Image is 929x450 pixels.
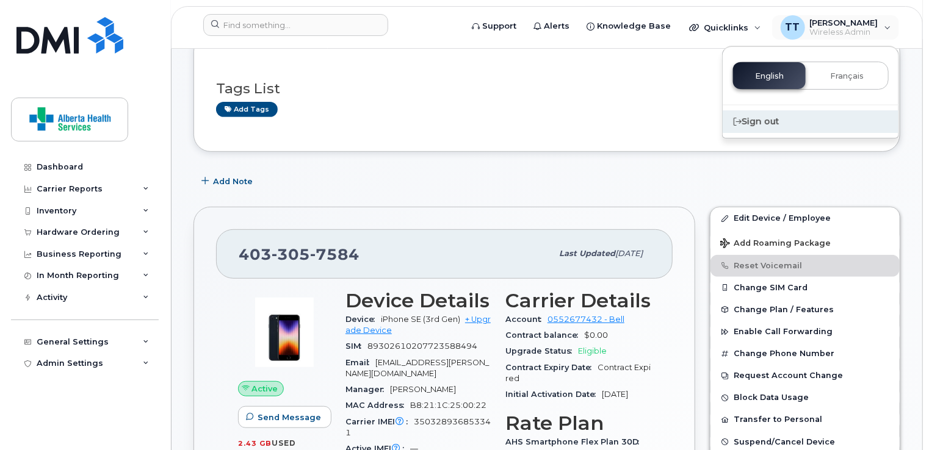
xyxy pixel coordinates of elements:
[548,315,624,324] a: 0552677432 - Bell
[734,327,833,337] span: Enable Call Forwarding
[505,346,578,355] span: Upgrade Status
[710,299,900,321] button: Change Plan / Features
[216,102,278,117] a: Add tags
[710,409,900,430] button: Transfer to Personal
[367,341,477,351] span: 89302610207723588494
[345,341,367,351] span: SIM
[345,401,410,410] span: MAC Address
[345,417,491,437] span: 350328936853341
[772,15,900,40] div: Tim Tweedie
[710,277,900,299] button: Change SIM Card
[710,343,900,365] button: Change Phone Number
[505,390,602,399] span: Initial Activation Date
[410,401,486,410] span: B8:21:1C:25:00:22
[345,358,375,367] span: Email
[345,385,390,394] span: Manager
[381,315,460,324] span: iPhone SE (3rd Gen)
[252,383,278,395] span: Active
[710,365,900,387] button: Request Account Change
[345,315,381,324] span: Device
[505,363,598,372] span: Contract Expiry Date
[248,296,321,369] img: image20231002-3703462-1angbar.jpeg
[238,406,331,428] button: Send Message
[559,249,615,258] span: Last updated
[734,305,834,314] span: Change Plan / Features
[723,110,898,133] div: Sign out
[710,321,900,343] button: Enable Call Forwarding
[578,14,679,38] a: Knowledge Base
[505,330,584,340] span: Contract balance
[463,14,525,38] a: Support
[597,20,671,32] span: Knowledge Base
[710,387,900,409] button: Block Data Usage
[786,20,800,35] span: TT
[602,390,628,399] span: [DATE]
[710,207,900,229] a: Edit Device / Employee
[272,245,310,263] span: 305
[544,20,569,32] span: Alerts
[345,290,491,312] h3: Device Details
[830,71,864,81] span: Français
[710,230,900,255] button: Add Roaming Package
[390,385,456,394] span: [PERSON_NAME]
[203,14,388,36] input: Find something...
[584,330,608,340] span: $0.00
[578,346,607,355] span: Eligible
[239,245,360,263] span: 403
[505,437,645,446] span: AHS Smartphone Flex Plan 30D
[525,14,578,38] a: Alerts
[505,290,651,312] h3: Carrier Details
[710,255,900,277] button: Reset Voicemail
[345,417,414,426] span: Carrier IMEI
[482,20,516,32] span: Support
[615,249,643,258] span: [DATE]
[681,15,770,40] div: Quicklinks
[272,438,296,448] span: used
[810,27,878,37] span: Wireless Admin
[734,437,835,446] span: Suspend/Cancel Device
[810,18,878,27] span: [PERSON_NAME]
[258,412,321,423] span: Send Message
[310,245,360,263] span: 7584
[345,358,489,378] span: [EMAIL_ADDRESS][PERSON_NAME][DOMAIN_NAME]
[720,238,831,250] span: Add Roaming Package
[213,176,253,187] span: Add Note
[238,439,272,448] span: 2.43 GB
[216,81,878,96] h3: Tags List
[505,363,651,383] span: Contract Expired
[505,412,651,434] h3: Rate Plan
[193,170,263,192] button: Add Note
[704,23,748,32] span: Quicklinks
[505,315,548,324] span: Account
